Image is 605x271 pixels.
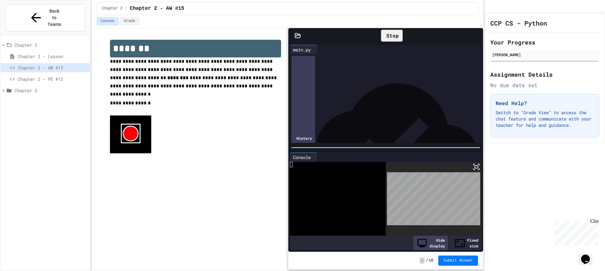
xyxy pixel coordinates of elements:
button: Lesson [97,17,118,25]
span: Chapter 2 - AW #15 [130,5,184,12]
div: History [291,56,315,221]
div: Console [290,152,317,162]
div: main.py [290,46,314,53]
span: 10 [429,258,433,263]
span: / [426,258,428,263]
div: Console [290,154,314,161]
h2: Assignment Details [490,70,599,79]
span: Back to Teams [47,8,62,28]
div: Fixed size [451,236,481,250]
div: Hide display [413,236,448,250]
div: Stop [381,30,403,42]
h2: Your Progress [490,38,599,47]
span: Chapter 2 - PE #13 [18,76,87,82]
div: main.py [290,45,317,54]
span: Chapter 3 [14,87,87,94]
span: Chapter 2 [14,42,87,48]
div: Chat with us now!Close [3,3,43,40]
h3: Need Help? [496,99,594,107]
div: No due date set [490,81,599,89]
span: Chapter 2 [102,6,123,11]
span: Submit Answer [443,258,473,263]
button: Grade [120,17,139,25]
span: - [420,257,424,264]
span: / [125,6,127,11]
span: Chapter 2 - Lesson [18,53,87,60]
button: Back to Teams [6,4,85,31]
h1: CCP CS - Python [490,19,547,27]
span: Chapter 2 - AW #15 [18,64,87,71]
iframe: chat widget [579,246,599,265]
button: Submit Answer [438,256,478,266]
p: Switch to "Grade View" to access the chat feature and communicate with your teacher for help and ... [496,109,594,128]
iframe: chat widget [553,218,599,245]
div: [PERSON_NAME] [492,52,597,57]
